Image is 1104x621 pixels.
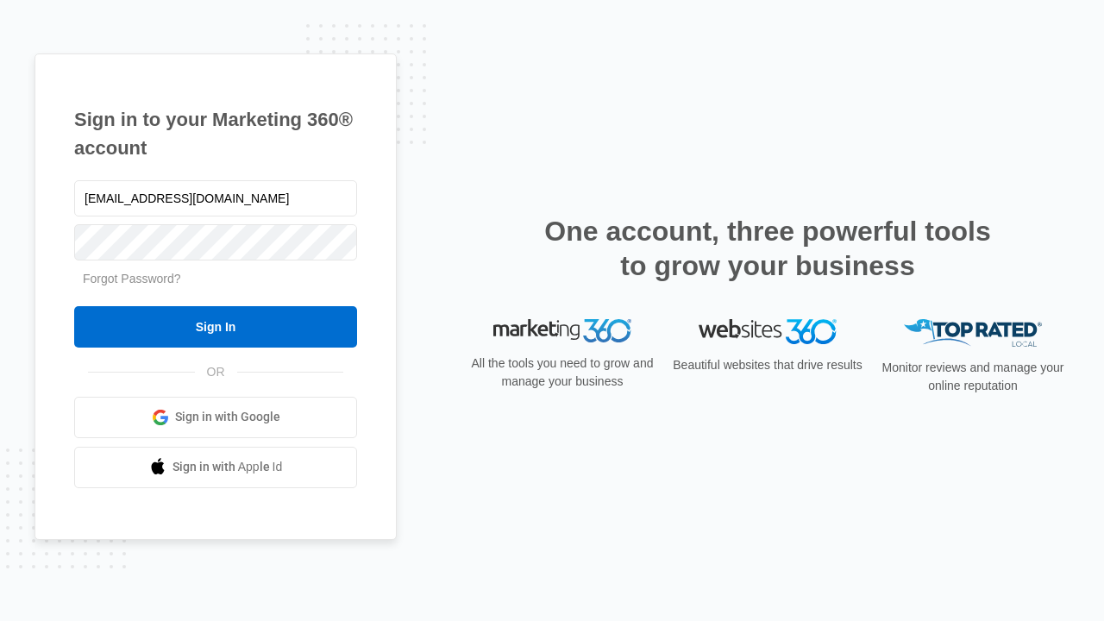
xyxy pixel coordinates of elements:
[539,214,996,283] h2: One account, three powerful tools to grow your business
[493,319,631,343] img: Marketing 360
[83,272,181,285] a: Forgot Password?
[74,447,357,488] a: Sign in with Apple Id
[172,458,283,476] span: Sign in with Apple Id
[74,180,357,216] input: Email
[671,356,864,374] p: Beautiful websites that drive results
[699,319,837,344] img: Websites 360
[74,397,357,438] a: Sign in with Google
[74,105,357,162] h1: Sign in to your Marketing 360® account
[466,354,659,391] p: All the tools you need to grow and manage your business
[904,319,1042,348] img: Top Rated Local
[876,359,1069,395] p: Monitor reviews and manage your online reputation
[195,363,237,381] span: OR
[175,408,280,426] span: Sign in with Google
[74,306,357,348] input: Sign In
